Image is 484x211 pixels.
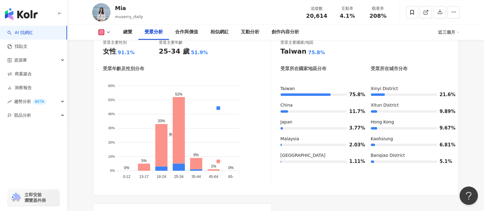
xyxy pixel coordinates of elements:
[103,47,116,56] div: 女性
[108,98,115,102] tspan: 50%
[10,193,22,202] img: chrome extension
[103,66,144,72] div: 受眾年齡及性別分布
[306,13,327,19] span: 20,614
[371,136,449,142] div: Kaohsiung
[175,28,198,36] div: 合作與價值
[440,143,449,147] span: 6.81%
[32,99,47,105] div: BETA
[370,13,387,19] span: 208%
[349,126,358,130] span: 3.77%
[159,40,183,45] div: 受眾主要年齡
[349,109,358,114] span: 11.7%
[92,3,111,21] img: KOL Avatar
[440,109,449,114] span: 9.89%
[438,27,460,37] div: 近三個月
[349,92,358,97] span: 75.8%
[336,6,359,12] div: 互動率
[460,187,478,205] iframe: Help Scout Beacon - Open
[123,28,132,36] div: 總覽
[14,53,27,67] span: 資源庫
[371,102,449,108] div: Xitun District
[108,126,115,130] tspan: 30%
[139,175,149,179] tspan: 13-17
[440,126,449,130] span: 9.67%
[191,49,208,56] div: 51.9%
[8,189,59,206] a: chrome extension立即安裝 瀏覽器外掛
[103,40,127,45] div: 受眾主要性別
[108,140,115,144] tspan: 20%
[14,108,31,122] span: 競品分析
[366,6,390,12] div: 觀看率
[108,84,115,87] tspan: 60%
[371,119,449,125] div: Hong Kong
[371,153,449,159] div: Banqiao District
[280,47,306,56] div: Taiwan
[108,155,115,158] tspan: 10%
[164,133,176,137] span: 男性
[123,175,130,179] tspan: 0-12
[156,175,166,179] tspan: 18-24
[349,143,358,147] span: 2.03%
[280,153,358,159] div: [GEOGRAPHIC_DATA]
[308,49,325,56] div: 75.8%
[349,159,358,164] span: 1.11%
[7,85,32,91] a: 洞察報告
[280,66,326,72] div: 受眾所在國家地區分布
[5,8,38,20] img: logo
[115,4,143,12] div: Mia
[272,28,299,36] div: 創作內容分析
[7,71,32,77] a: 商案媒合
[440,159,449,164] span: 5.1%
[280,40,313,45] div: 受眾主要國家/地區
[340,13,355,19] span: 4.1%
[108,112,115,116] tspan: 40%
[144,28,163,36] div: 受眾分析
[7,30,33,36] a: searchAI 找網紅
[191,175,201,179] tspan: 35-44
[210,28,229,36] div: 相似網紅
[280,102,358,108] div: China
[7,43,28,50] a: 找貼文
[305,6,328,12] div: 追蹤數
[280,136,358,142] div: Malaysia
[110,169,115,172] tspan: 0%
[174,175,183,179] tspan: 25-34
[118,49,135,56] div: 91.1%
[440,92,449,97] span: 21.6%
[115,14,143,19] span: muserry_daily
[209,175,218,179] tspan: 45-64
[24,192,46,203] span: 立即安裝 瀏覽器外掛
[280,86,358,92] div: Taiwan
[241,28,259,36] div: 互動分析
[371,66,407,72] div: 受眾所在城市分布
[14,95,47,108] span: 趨勢分析
[7,100,12,104] span: rise
[228,175,233,179] tspan: 65-
[159,47,189,56] div: 25-34 歲
[371,86,449,92] div: Xinyi District
[280,119,358,125] div: Japan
